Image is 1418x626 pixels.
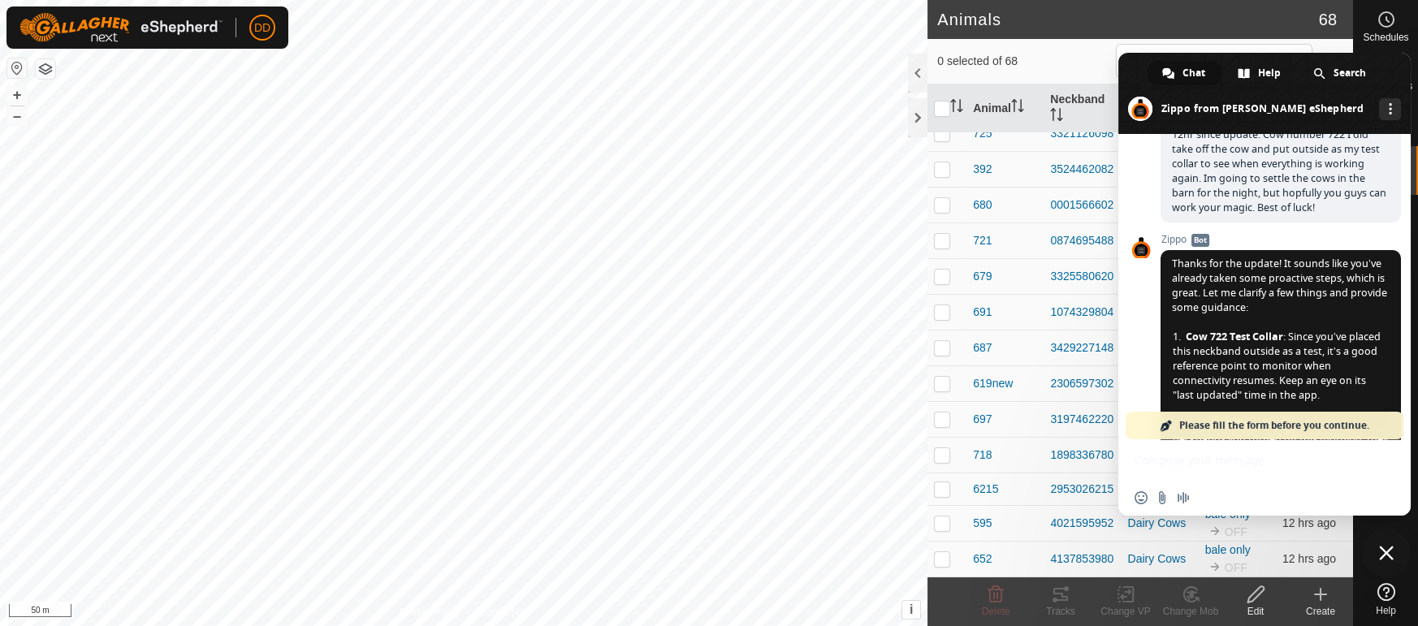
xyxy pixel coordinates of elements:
[1093,604,1158,619] div: Change VP
[1148,61,1221,85] div: Chat
[1050,447,1114,464] div: 1898336780
[7,85,27,105] button: +
[973,447,992,464] span: 718
[937,53,1115,70] span: 0 selected of 68
[973,268,992,285] span: 679
[973,125,992,142] span: 725
[1191,234,1209,247] span: Bot
[973,550,992,568] span: 652
[1128,515,1192,532] div: Dairy Cows
[1182,61,1205,85] span: Chat
[1205,507,1251,520] a: bale only
[1050,268,1114,285] div: 3325580620
[1044,84,1121,133] th: Neckband
[973,232,992,249] span: 721
[1186,330,1283,343] span: Cow 722 Test Collar
[1223,61,1297,85] div: Help
[1319,7,1337,32] span: 68
[973,304,992,321] span: 691
[1050,161,1114,178] div: 3524462082
[1028,604,1093,619] div: Tracks
[1050,196,1114,214] div: 0001566602
[1050,232,1114,249] div: 0874695488
[902,601,920,619] button: i
[1179,412,1369,439] span: Please fill the form before you continue.
[1050,339,1114,356] div: 3429227148
[1225,561,1247,574] span: OFF
[1050,550,1114,568] div: 4137853980
[1354,576,1418,622] a: Help
[1376,606,1396,615] span: Help
[1282,552,1336,565] span: 26 Sept 2025, 5:40 am
[910,602,913,616] span: i
[1050,515,1114,532] div: 4021595952
[1379,98,1401,120] div: More channels
[1177,491,1190,504] span: Audio message
[1223,604,1288,619] div: Edit
[19,13,223,42] img: Gallagher Logo
[480,605,528,620] a: Contact Us
[1208,560,1221,573] img: to
[973,375,1013,392] span: 619new
[937,10,1319,29] h2: Animals
[1128,550,1192,568] div: Dairy Cows
[1173,330,1389,403] span: : Since you’ve placed this neckband outside as a test, it’s a good reference point to monitor whe...
[973,481,998,498] span: 6215
[973,196,992,214] span: 680
[1208,525,1221,537] img: to
[1161,234,1401,245] span: Zippo
[1050,110,1063,123] p-sorticon: Activate to sort
[7,58,27,78] button: Reset Map
[1172,54,1386,214] span: just checking in on when you guys think its going to be resolved any time soon? If you end up che...
[1011,101,1024,114] p-sorticon: Activate to sort
[1299,61,1382,85] div: Search
[1288,604,1353,619] div: Create
[400,605,460,620] a: Privacy Policy
[982,606,1010,617] span: Delete
[973,161,992,178] span: 392
[1362,529,1411,577] div: Close chat
[1116,44,1312,78] input: Search (S)
[973,411,992,428] span: 697
[1050,375,1114,392] div: 2306597302
[1050,411,1114,428] div: 3197462220
[973,515,992,532] span: 595
[1363,32,1408,42] span: Schedules
[1050,481,1114,498] div: 2953026215
[1334,61,1366,85] span: Search
[1050,125,1114,142] div: 3321126098
[1225,525,1247,538] span: OFF
[1158,604,1223,619] div: Change Mob
[36,59,55,79] button: Map Layers
[1050,304,1114,321] div: 1074329804
[1135,491,1148,504] span: Insert an emoji
[1258,61,1281,85] span: Help
[1282,516,1336,529] span: 26 Sept 2025, 5:41 am
[950,101,963,114] p-sorticon: Activate to sort
[966,84,1044,133] th: Animal
[973,339,992,356] span: 687
[7,106,27,126] button: –
[254,19,270,37] span: DD
[1205,543,1251,556] a: bale only
[1156,491,1169,504] span: Send a file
